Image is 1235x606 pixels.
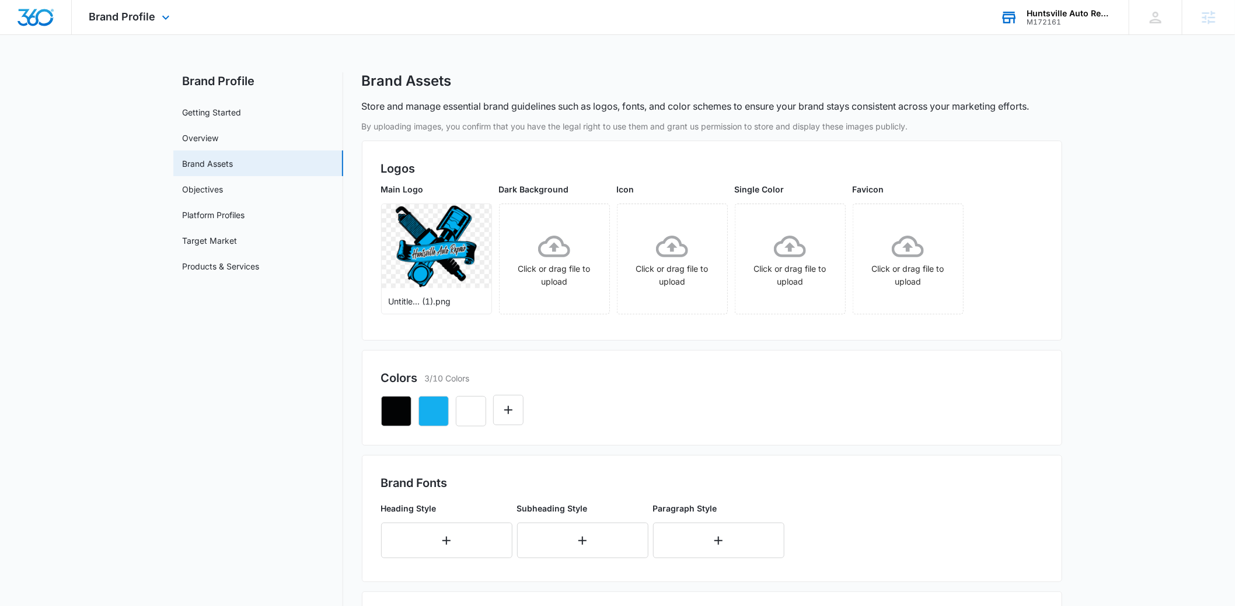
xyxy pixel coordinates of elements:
[853,230,963,288] div: Click or drag file to upload
[381,474,1043,492] h2: Brand Fonts
[653,502,784,514] p: Paragraph Style
[381,369,418,387] h2: Colors
[389,295,484,307] p: Untitle... (1).png
[456,396,486,426] button: Remove
[381,160,1043,177] h2: Logos
[617,230,727,288] div: Click or drag file to upload
[89,10,156,23] span: Brand Profile
[500,204,609,314] span: Click or drag file to upload
[173,72,343,90] h2: Brand Profile
[362,120,1062,132] p: By uploading images, you confirm that you have the legal right to use them and grant us permissio...
[183,209,245,221] a: Platform Profiles
[183,234,238,247] a: Target Market
[362,99,1030,113] p: Store and manage essential brand guidelines such as logos, fonts, and color schemes to ensure you...
[183,106,242,118] a: Getting Started
[853,183,964,195] p: Favicon
[617,183,728,195] p: Icon
[517,502,648,514] p: Subheading Style
[418,396,449,426] button: Remove
[381,396,411,426] button: Remove
[735,230,845,288] div: Click or drag file to upload
[183,260,260,272] a: Products & Services
[617,204,727,314] span: Click or drag file to upload
[425,372,470,384] p: 3/10 Colors
[381,502,512,514] p: Heading Style
[1027,9,1112,18] div: account name
[381,183,492,195] p: Main Logo
[735,183,846,195] p: Single Color
[1027,18,1112,26] div: account id
[735,204,845,314] span: Click or drag file to upload
[395,205,477,288] img: User uploaded logo
[183,132,219,144] a: Overview
[362,72,452,90] h1: Brand Assets
[183,183,224,195] a: Objectives
[500,230,609,288] div: Click or drag file to upload
[853,204,963,314] span: Click or drag file to upload
[493,395,524,425] button: Edit Color
[183,157,233,170] a: Brand Assets
[499,183,610,195] p: Dark Background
